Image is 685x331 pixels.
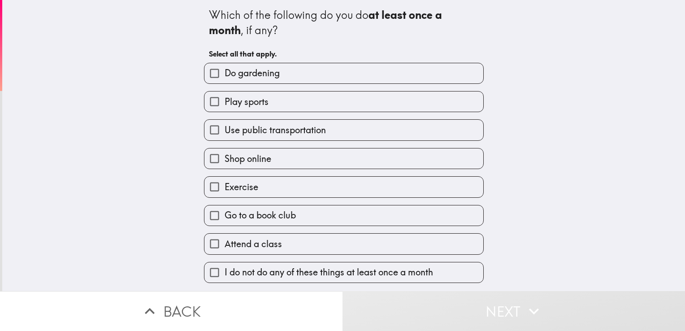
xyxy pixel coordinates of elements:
button: Next [342,291,685,331]
span: Do gardening [225,67,280,79]
button: Use public transportation [204,120,483,140]
span: Use public transportation [225,124,326,136]
button: Go to a book club [204,205,483,226]
button: Do gardening [204,63,483,83]
b: at least once a month [209,8,445,37]
span: Exercise [225,181,258,193]
button: I do not do any of these things at least once a month [204,262,483,283]
div: Which of the following do you do , if any? [209,8,479,38]
button: Shop online [204,148,483,169]
h6: Select all that apply. [209,49,479,59]
span: Play sports [225,96,269,108]
button: Attend a class [204,234,483,254]
button: Exercise [204,177,483,197]
span: I do not do any of these things at least once a month [225,266,433,279]
span: Attend a class [225,238,282,250]
button: Play sports [204,91,483,112]
span: Go to a book club [225,209,296,222]
span: Shop online [225,152,271,165]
